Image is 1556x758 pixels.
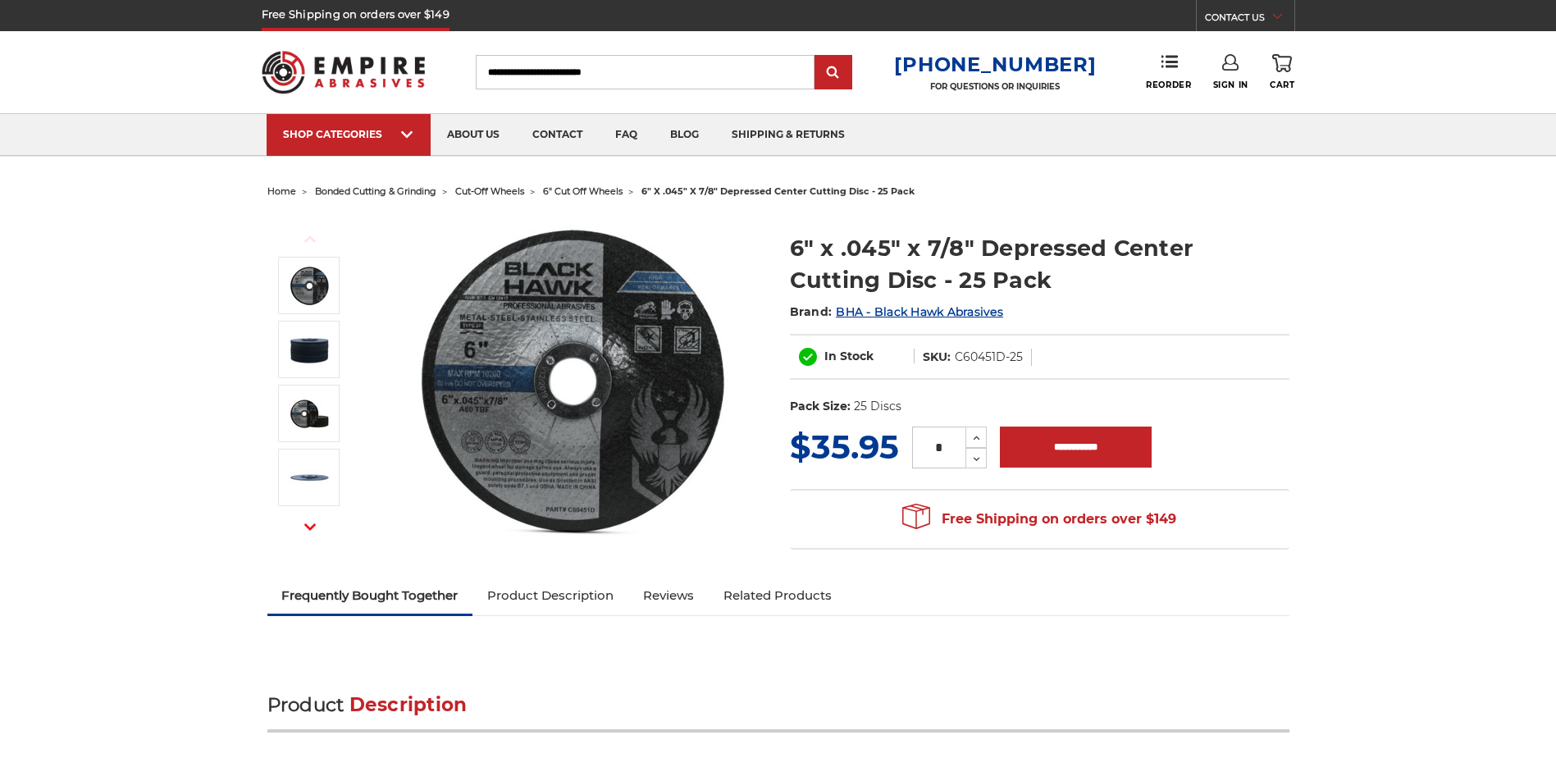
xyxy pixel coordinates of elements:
a: faq [599,114,654,156]
a: about us [431,114,516,156]
dt: Pack Size: [790,398,851,415]
img: 6" x .045" x 7/8" Depressed Center Type 27 Cut Off Wheel [289,265,330,306]
a: Reviews [628,578,709,614]
span: Free Shipping on orders over $149 [902,503,1176,536]
a: cut-off wheels [455,185,524,197]
span: In Stock [824,349,874,363]
a: Product Description [472,578,628,614]
a: Cart [1270,54,1294,90]
img: 6" x .045" x 7/8" Depressed Center Cut Off Disks [289,393,330,434]
h1: 6" x .045" x 7/8" Depressed Center Cutting Disc - 25 Pack [790,232,1289,296]
a: Frequently Bought Together [267,578,473,614]
img: Empire Abrasives [262,40,426,104]
span: Sign In [1213,80,1248,90]
button: Next [290,509,330,545]
a: CONTACT US [1205,8,1294,31]
input: Submit [817,57,850,89]
a: home [267,185,296,197]
a: contact [516,114,599,156]
a: shipping & returns [715,114,861,156]
a: 6" cut off wheels [543,185,623,197]
a: bonded cutting & grinding [315,185,436,197]
dt: SKU: [923,349,951,366]
div: SHOP CATEGORIES [283,128,414,140]
a: Related Products [709,578,846,614]
button: Previous [290,221,330,257]
span: Cart [1270,80,1294,90]
img: 6" x .045" x 7/8" Raised Center Cut Off Wheels [289,329,330,370]
span: Description [349,693,468,716]
img: 6" x .045" x 7/8" Depressed Center Type 27 Cut Off Wheel [408,215,736,543]
p: FOR QUESTIONS OR INQUIRIES [894,81,1096,92]
dd: C60451D-25 [955,349,1023,366]
a: BHA - Black Hawk Abrasives [836,304,1003,319]
span: Product [267,693,345,716]
img: depressed center cutting disc 6" [289,457,330,498]
span: 6" x .045" x 7/8" depressed center cutting disc - 25 pack [641,185,915,197]
a: [PHONE_NUMBER] [894,53,1096,76]
span: Reorder [1146,80,1191,90]
a: Reorder [1146,54,1191,89]
span: $35.95 [790,427,899,467]
a: blog [654,114,715,156]
span: Brand: [790,304,833,319]
dd: 25 Discs [854,398,901,415]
